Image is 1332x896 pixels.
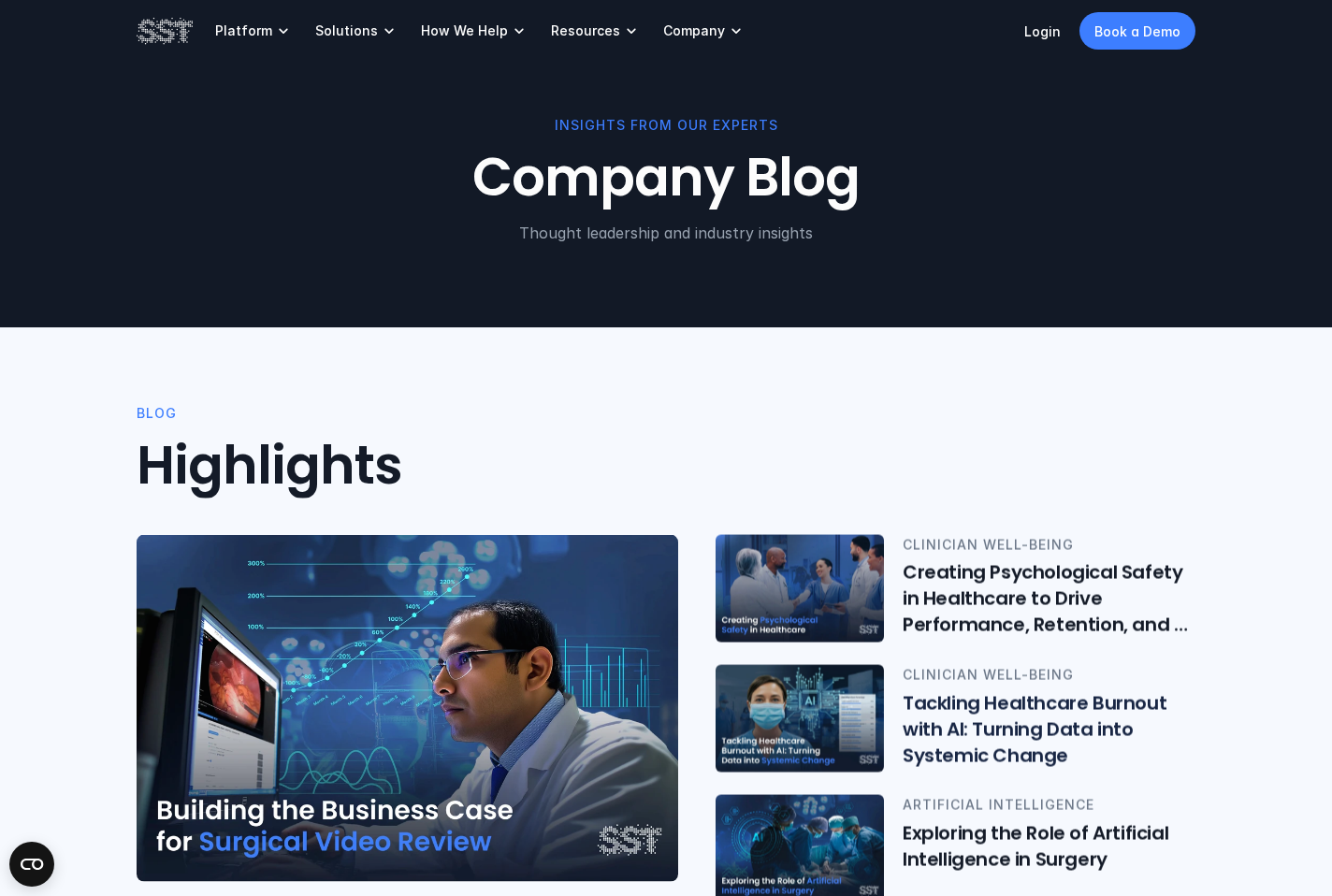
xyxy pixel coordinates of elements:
[903,535,1195,556] p: CLINICIAN WELL-BEING
[137,115,1195,136] p: Insights From Our Experts
[1024,23,1061,39] a: Login
[551,22,620,39] p: Resources
[716,665,884,773] img: Female physician with AI charts in the background
[903,689,1195,768] h6: Tackling Healthcare Burnout with AI: Turning Data into Systemic Change
[716,535,1195,643] a: 5 Clinicians standing in a circle shaking handsCLINICIAN WELL-BEINGCreating Psychological Safety ...
[137,402,177,423] p: BLOG
[315,22,378,39] p: Solutions
[716,665,1195,773] a: Female physician with AI charts in the backgroundCLINICIAN WELL-BEINGTackling Healthcare Burnout ...
[137,221,1195,243] p: Thought leadership and industry insights
[137,435,1195,498] h2: Highlights
[903,820,1195,873] h6: Exploring the Role of Artificial Intelligence in Surgery
[1094,22,1180,41] p: Book a Demo
[215,22,272,39] p: Platform
[137,15,193,47] img: SST logo
[903,559,1195,638] h6: Creating Psychological Safety in Healthcare to Drive Performance, Retention, and Resilience
[903,665,1195,686] p: CLINICIAN WELL-BEING
[137,147,1195,210] h1: Company Blog
[1079,12,1195,50] a: Book a Demo
[9,842,54,887] button: Open CMP widget
[137,535,678,882] img: A physician looking at Black Box Platform data on a desktop computer
[716,535,884,643] img: 5 Clinicians standing in a circle shaking hands
[903,795,1195,816] p: ARTIFICIAL INTELLIGENCE
[421,22,508,39] p: How We Help
[663,22,725,39] p: Company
